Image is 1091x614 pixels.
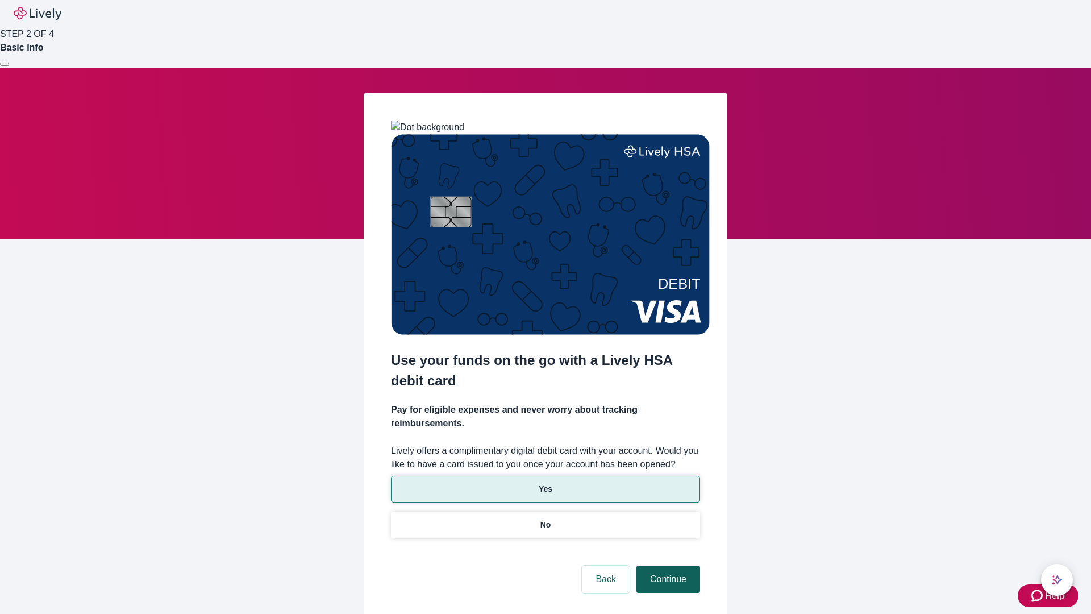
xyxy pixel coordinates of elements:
button: chat [1041,564,1073,596]
button: Zendesk support iconHelp [1018,584,1078,607]
h2: Use your funds on the go with a Lively HSA debit card [391,350,700,391]
svg: Lively AI Assistant [1051,574,1063,586]
button: Back [582,566,630,593]
span: Help [1045,589,1065,603]
label: Lively offers a complimentary digital debit card with your account. Would you like to have a card... [391,444,700,471]
button: Yes [391,476,700,503]
svg: Zendesk support icon [1031,589,1045,603]
img: Dot background [391,121,464,134]
button: No [391,512,700,538]
p: No [540,519,551,531]
h4: Pay for eligible expenses and never worry about tracking reimbursements. [391,403,700,430]
p: Yes [539,483,552,495]
button: Continue [636,566,700,593]
img: Debit card [391,134,710,335]
img: Lively [14,7,61,20]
